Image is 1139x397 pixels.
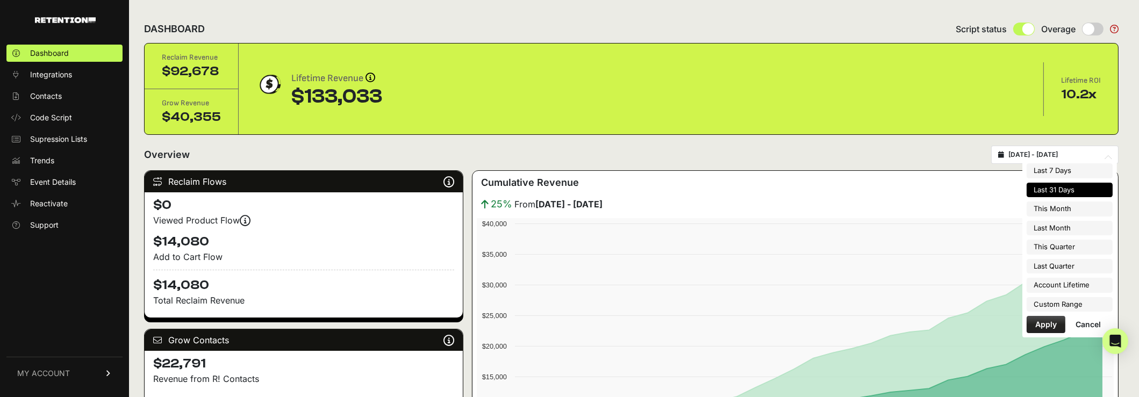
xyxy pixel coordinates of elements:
[6,131,123,148] a: Supression Lists
[6,88,123,105] a: Contacts
[482,220,506,228] text: $40,000
[6,66,123,83] a: Integrations
[1027,278,1113,293] li: Account Lifetime
[35,17,96,23] img: Retention.com
[153,270,454,294] h4: $14,080
[30,112,72,123] span: Code Script
[17,368,70,379] span: MY ACCOUNT
[162,98,221,109] div: Grow Revenue
[144,147,190,162] h2: Overview
[1027,316,1065,333] button: Apply
[30,91,62,102] span: Contacts
[6,216,123,234] a: Support
[956,23,1007,35] span: Script status
[1027,201,1113,216] li: This Month
[482,250,506,258] text: $35,000
[481,175,579,190] h3: Cumulative Revenue
[30,155,54,166] span: Trends
[535,199,603,210] strong: [DATE] - [DATE]
[482,342,506,350] text: $20,000
[291,71,382,86] div: Lifetime Revenue
[30,134,87,145] span: Supression Lists
[30,177,76,187] span: Event Details
[6,45,123,62] a: Dashboard
[491,197,512,212] span: 25%
[240,220,250,221] i: Events are firing, and revenue is coming soon! Reclaim revenue is updated nightly.
[6,357,123,389] a: MY ACCOUNT
[1027,163,1113,178] li: Last 7 Days
[1027,259,1113,274] li: Last Quarter
[1061,86,1101,103] div: 10.2x
[514,198,603,211] span: From
[30,198,68,209] span: Reactivate
[6,195,123,212] a: Reactivate
[30,69,72,80] span: Integrations
[30,48,69,59] span: Dashboard
[1027,221,1113,236] li: Last Month
[482,281,506,289] text: $30,000
[162,63,221,80] div: $92,678
[6,152,123,169] a: Trends
[153,355,454,372] h4: $22,791
[6,109,123,126] a: Code Script
[162,52,221,63] div: Reclaim Revenue
[1061,75,1101,86] div: Lifetime ROI
[256,71,283,98] img: dollar-coin-05c43ed7efb7bc0c12610022525b4bbbb207c7efeef5aecc26f025e68dcafac9.png
[1027,297,1113,312] li: Custom Range
[30,220,59,230] span: Support
[153,372,454,385] p: Revenue from R! Contacts
[144,21,205,37] h2: DASHBOARD
[482,373,506,381] text: $15,000
[291,86,382,107] div: $133,033
[482,312,506,320] text: $25,000
[1067,316,1109,333] button: Cancel
[145,171,463,192] div: Reclaim Flows
[1027,183,1113,198] li: Last 31 Days
[1102,328,1128,354] div: Open Intercom Messenger
[153,250,454,263] div: Add to Cart Flow
[153,197,454,214] h4: $0
[1041,23,1076,35] span: Overage
[153,214,454,227] div: Viewed Product Flow
[145,329,463,351] div: Grow Contacts
[162,109,221,126] div: $40,355
[6,174,123,191] a: Event Details
[153,294,454,307] p: Total Reclaim Revenue
[153,233,454,250] h4: $14,080
[1027,240,1113,255] li: This Quarter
